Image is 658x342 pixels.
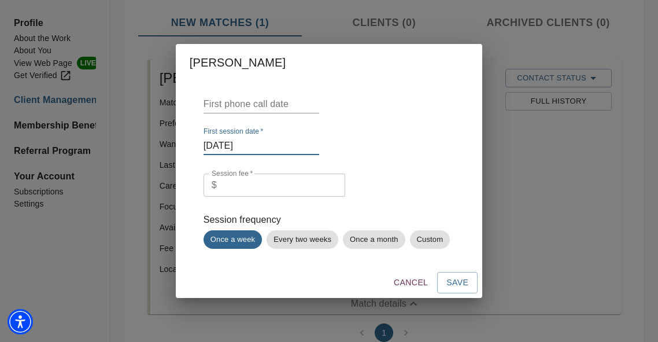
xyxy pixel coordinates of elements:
span: Cancel [394,275,428,290]
div: Once a month [343,230,405,249]
p: Session frequency [204,213,454,227]
div: Accessibility Menu [8,309,33,334]
h2: [PERSON_NAME] [190,53,468,72]
div: Custom [410,230,450,249]
span: Once a month [343,234,405,245]
p: $ [212,178,217,192]
span: Custom [410,234,450,245]
div: Once a week [204,230,263,249]
button: Cancel [389,272,432,293]
span: Once a week [204,234,263,245]
span: Every two weeks [267,234,338,245]
label: First session date [204,128,263,135]
div: Every two weeks [267,230,338,249]
span: Save [446,275,468,290]
button: Save [437,272,478,293]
